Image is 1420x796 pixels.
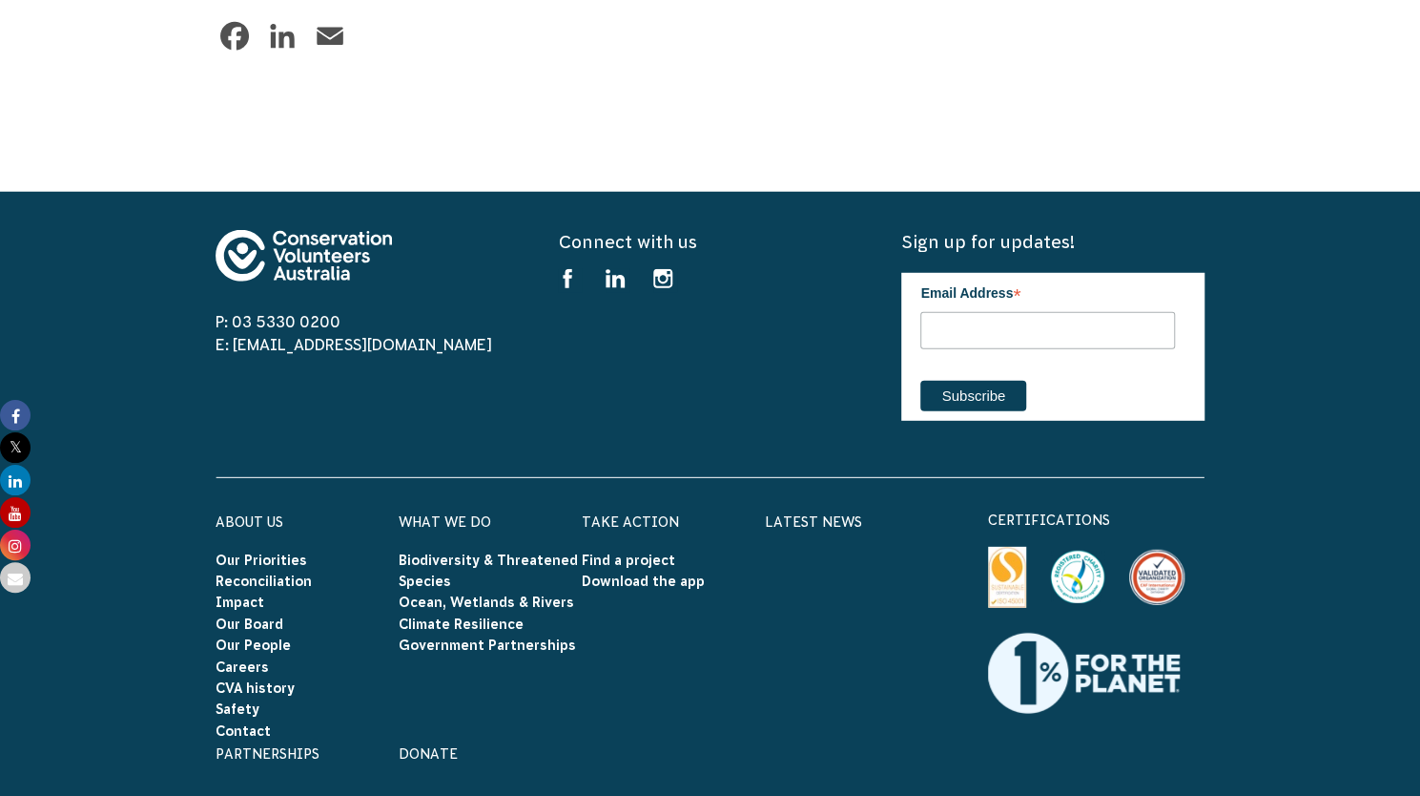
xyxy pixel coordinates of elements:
[399,617,524,632] a: Climate Resilience
[216,230,392,282] img: logo-footer.svg
[216,514,283,530] a: About Us
[399,553,578,589] a: Biodiversity & Threatened Species
[216,681,295,696] a: CVA history
[216,746,319,762] a: Partnerships
[399,595,574,610] a: Ocean, Wetlands & Rivers
[765,514,862,530] a: Latest News
[216,702,259,717] a: Safety
[399,514,491,530] a: What We Do
[216,723,271,739] a: Contact
[399,746,458,762] a: Donate
[988,509,1205,532] p: certifications
[582,553,675,568] a: Find a project
[216,595,264,610] a: Impact
[216,638,291,653] a: Our People
[216,336,492,353] a: E: [EMAIL_ADDRESS][DOMAIN_NAME]
[216,660,269,675] a: Careers
[216,17,254,55] a: Facebook
[920,273,1175,309] label: Email Address
[920,381,1026,411] input: Subscribe
[582,514,679,530] a: Take Action
[263,17,301,55] a: LinkedIn
[311,17,349,55] a: Email
[216,313,340,330] a: P: 03 5330 0200
[216,617,283,632] a: Our Board
[582,574,705,589] a: Download the app
[216,553,307,568] a: Our Priorities
[216,574,312,589] a: Reconciliation
[399,638,576,653] a: Government Partnerships
[558,230,861,254] h5: Connect with us
[901,230,1204,254] h5: Sign up for updates!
